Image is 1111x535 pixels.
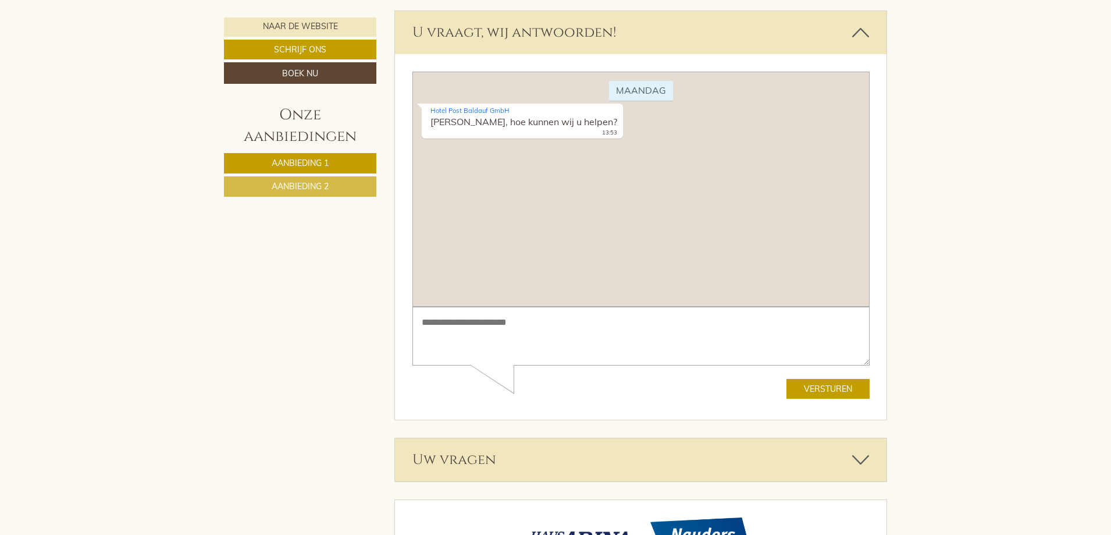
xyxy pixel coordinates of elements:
[282,68,318,79] font: Boek nu
[18,35,97,43] font: Hotel Post Baldauf GmbH
[224,62,376,83] a: Boek nu
[244,105,357,147] font: Onze aanbiedingen
[374,307,457,327] button: Versturen
[272,158,329,168] font: Aanbieding 1
[412,23,617,42] font: U vraagt, wij antwoorden!
[274,44,326,55] font: Schrijf ons
[263,22,338,32] font: Naar de website
[204,13,254,24] font: Maandag
[272,181,329,192] font: Aanbieding 2
[224,17,376,37] a: Naar de website
[190,57,205,64] font: 13:53
[224,40,376,59] a: Schrijf ons
[391,312,440,323] font: Versturen
[412,451,496,469] font: Uw vragen
[18,44,205,56] font: [PERSON_NAME], hoe kunnen wij u helpen?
